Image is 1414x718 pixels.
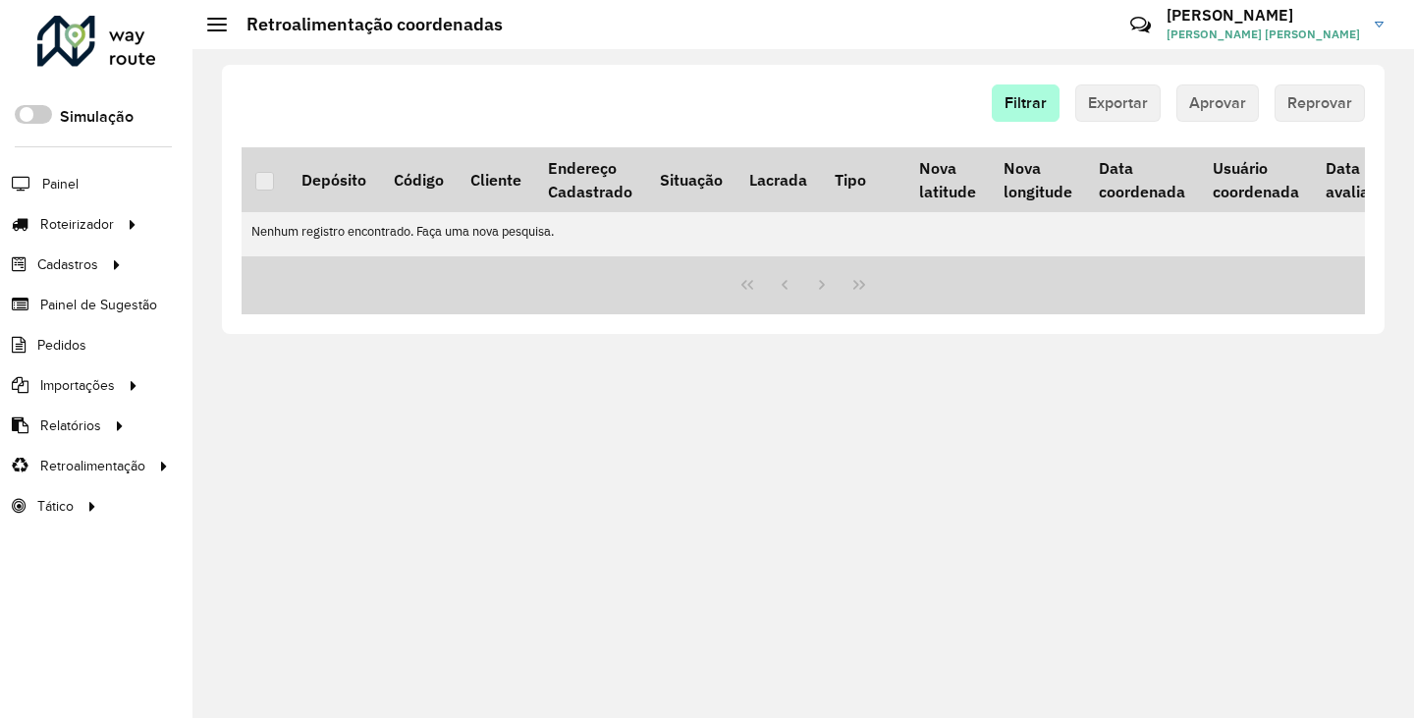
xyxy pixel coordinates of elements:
[1199,147,1312,212] th: Usuário coordenada
[40,214,114,235] span: Roteirizador
[992,84,1060,122] button: Filtrar
[990,147,1085,212] th: Nova longitude
[1167,26,1360,43] span: [PERSON_NAME] [PERSON_NAME]
[288,147,379,212] th: Depósito
[457,147,534,212] th: Cliente
[40,375,115,396] span: Importações
[1119,4,1162,46] a: Contato Rápido
[40,295,157,315] span: Painel de Sugestão
[37,335,86,356] span: Pedidos
[1005,94,1047,111] span: Filtrar
[60,105,134,129] label: Simulação
[380,147,457,212] th: Código
[227,14,503,35] h2: Retroalimentação coordenadas
[906,147,990,212] th: Nova latitude
[1312,147,1407,212] th: Data avaliação
[535,147,646,212] th: Endereço Cadastrado
[40,415,101,436] span: Relatórios
[42,174,79,194] span: Painel
[1085,147,1198,212] th: Data coordenada
[37,496,74,517] span: Tático
[40,456,145,476] span: Retroalimentação
[821,147,879,212] th: Tipo
[646,147,735,212] th: Situação
[1167,6,1360,25] h3: [PERSON_NAME]
[37,254,98,275] span: Cadastros
[735,147,820,212] th: Lacrada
